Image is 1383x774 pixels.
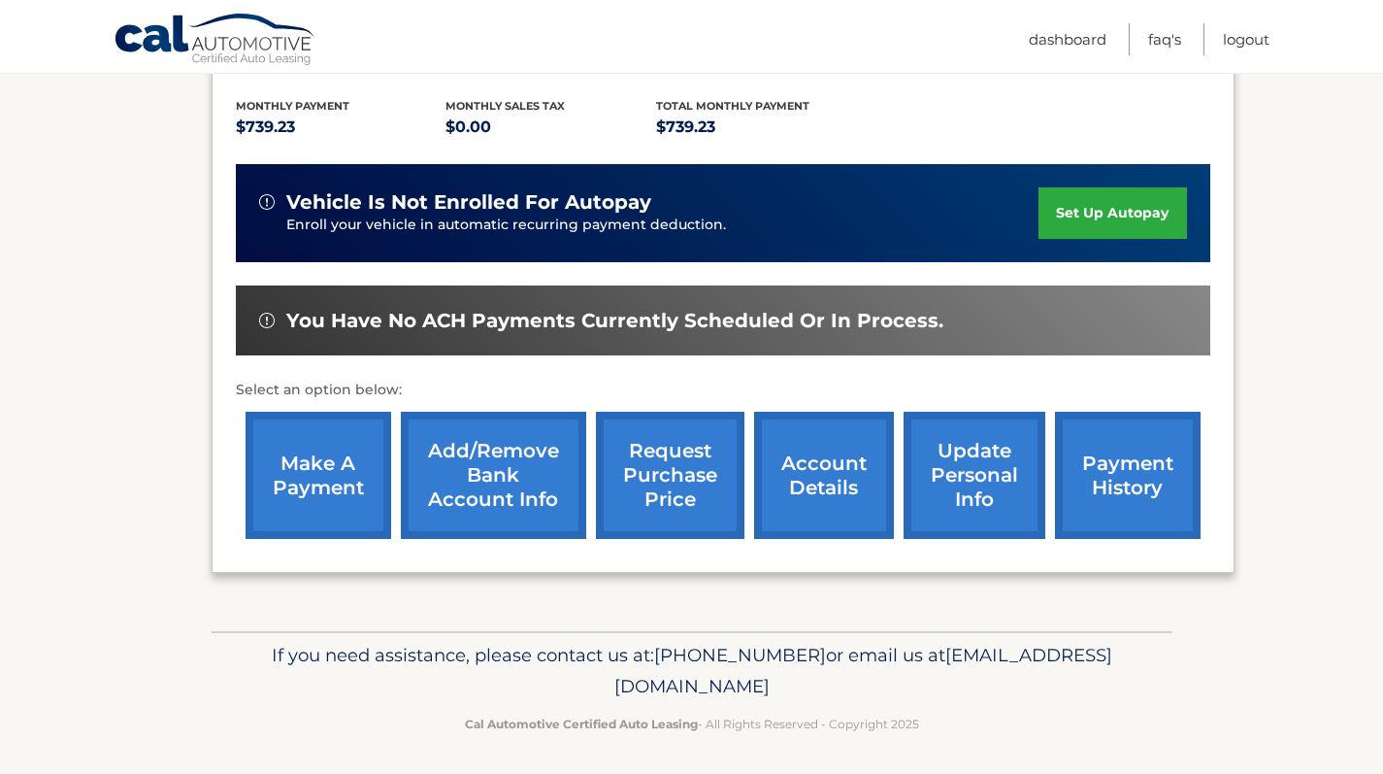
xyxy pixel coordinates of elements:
[286,309,943,333] span: You have no ACH payments currently scheduled or in process.
[614,644,1112,697] span: [EMAIL_ADDRESS][DOMAIN_NAME]
[754,412,894,539] a: account details
[224,640,1160,702] p: If you need assistance, please contact us at: or email us at
[1148,23,1181,55] a: FAQ's
[1223,23,1269,55] a: Logout
[224,714,1160,734] p: - All Rights Reserved - Copyright 2025
[259,194,275,210] img: alert-white.svg
[401,412,586,539] a: Add/Remove bank account info
[259,313,275,328] img: alert-white.svg
[236,114,446,141] p: $739.23
[445,99,565,113] span: Monthly sales Tax
[656,99,809,113] span: Total Monthly Payment
[236,99,349,113] span: Monthly Payment
[465,717,698,731] strong: Cal Automotive Certified Auto Leasing
[1029,23,1106,55] a: Dashboard
[904,412,1045,539] a: update personal info
[596,412,744,539] a: request purchase price
[286,190,651,215] span: vehicle is not enrolled for autopay
[1038,187,1186,239] a: set up autopay
[1055,412,1201,539] a: payment history
[445,114,656,141] p: $0.00
[236,379,1210,402] p: Select an option below:
[286,215,1039,236] p: Enroll your vehicle in automatic recurring payment deduction.
[656,114,867,141] p: $739.23
[114,13,317,69] a: Cal Automotive
[246,412,391,539] a: make a payment
[654,644,826,666] span: [PHONE_NUMBER]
